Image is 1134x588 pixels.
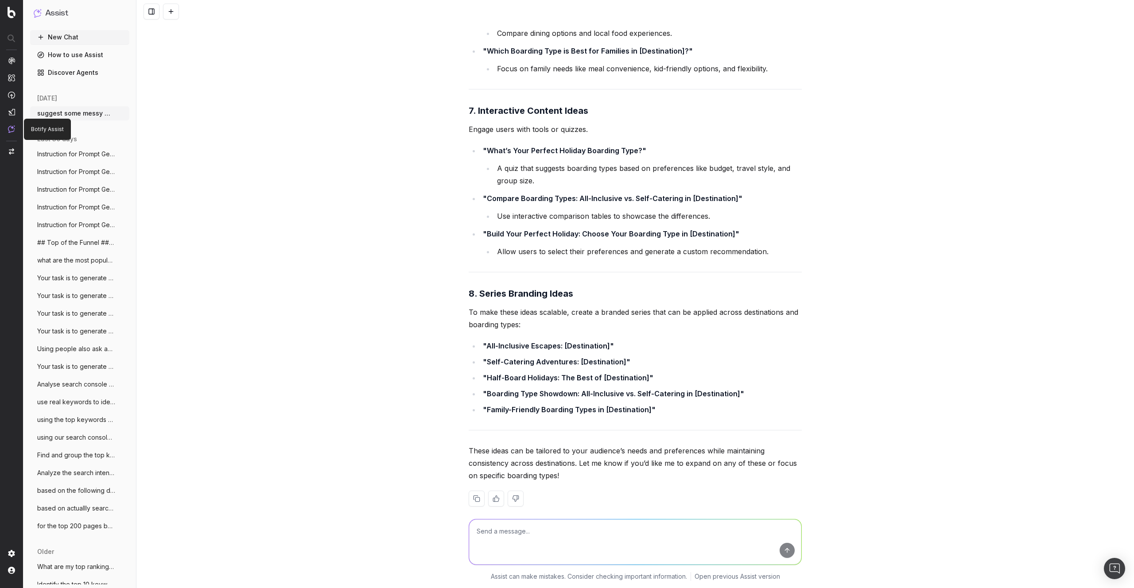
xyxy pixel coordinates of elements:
[30,147,129,161] button: Instruction for Prompt Generation Using
[37,468,115,477] span: Analyze the search intent behind a given
[30,200,129,214] button: Instruction for Prompt Generation Using
[37,238,115,247] span: ## Top of the Funnel ### Beach Holidays
[30,165,129,179] button: Instruction for Prompt Generation Using
[30,342,129,356] button: Using people also ask and real keywords
[34,7,126,19] button: Assist
[37,185,115,194] span: Instruction for Prompt Generation Using
[30,66,129,80] a: Discover Agents
[37,522,115,530] span: for the top 200 pages based on clicks in
[30,289,129,303] button: Your task is to generate a list of natur
[1104,558,1125,579] div: Open Intercom Messenger
[483,146,646,155] strong: "What’s Your Perfect Holiday Boarding Type?"
[483,405,656,414] strong: "Family-Friendly Boarding Types in [Destination]"
[37,398,115,406] span: use real keywords to identify the top no
[30,501,129,515] button: based on actuallly search queries and em
[30,306,129,321] button: Your task is to generate a list of natur
[483,46,693,55] strong: "Which Boarding Type is Best for Families in [Destination]?"
[37,109,115,118] span: suggest some messy middle content ideas
[37,486,115,495] span: based on the following destinations crea
[483,194,742,203] strong: "Compare Boarding Types: All-Inclusive vs. Self-Catering in [Destination]"
[34,9,42,17] img: Assist
[30,182,129,197] button: Instruction for Prompt Generation Using
[37,203,115,212] span: Instruction for Prompt Generation Using
[30,253,129,267] button: what are the most popular destinations t
[37,451,115,460] span: Find and group the top keywords for dest
[30,48,129,62] a: How to use Assist
[37,433,115,442] span: using our search console data generate 1
[37,415,115,424] span: using the top keywords by impression fro
[8,7,16,18] img: Botify logo
[37,220,115,229] span: Instruction for Prompt Generation Using
[37,309,115,318] span: Your task is to generate a list of natur
[469,306,802,331] p: To make these ideas scalable, create a branded series that can be applied across destinations and...
[30,360,129,374] button: Your task is to generate a list of promp
[37,150,115,159] span: Instruction for Prompt Generation Using
[30,560,129,574] button: What are my top ranking pages?
[30,218,129,232] button: Instruction for Prompt Generation Using
[30,106,129,120] button: suggest some messy middle content ideas
[8,91,15,99] img: Activation
[30,377,129,391] button: Analyse search console for the top keywo
[494,245,802,258] li: Allow users to select their preferences and generate a custom recommendation.
[8,567,15,574] img: My account
[30,519,129,533] button: for the top 200 pages based on clicks in
[483,357,630,366] strong: "Self-Catering Adventures: [Destination]"
[30,484,129,498] button: based on the following destinations crea
[37,547,54,556] span: older
[30,395,129,409] button: use real keywords to identify the top no
[45,7,68,19] h1: Assist
[30,413,129,427] button: using the top keywords by impression fro
[37,94,57,103] span: [DATE]
[469,288,573,299] strong: 8. Series Branding Ideas
[30,324,129,338] button: Your task is to generate a list of natur
[30,466,129,480] button: Analyze the search intent behind a given
[30,236,129,250] button: ## Top of the Funnel ### Beach Holidays
[494,162,802,187] li: A quiz that suggests boarding types based on preferences like budget, travel style, and group size.
[483,229,739,238] strong: "Build Your Perfect Holiday: Choose Your Boarding Type in [Destination]"
[37,362,115,371] span: Your task is to generate a list of promp
[37,291,115,300] span: Your task is to generate a list of natur
[30,448,129,462] button: Find and group the top keywords for dest
[483,341,614,350] strong: "All-Inclusive Escapes: [Destination]"
[37,256,115,265] span: what are the most popular destinations t
[483,389,744,398] strong: "Boarding Type Showdown: All-Inclusive vs. Self-Catering in [Destination]"
[8,108,15,116] img: Studio
[37,167,115,176] span: Instruction for Prompt Generation Using
[494,62,802,75] li: Focus on family needs like meal convenience, kid-friendly options, and flexibility.
[37,380,115,389] span: Analyse search console for the top keywo
[8,550,15,557] img: Setting
[491,572,687,581] p: Assist can make mistakes. Consider checking important information.
[31,126,64,133] p: Botify Assist
[8,57,15,64] img: Analytics
[483,373,653,382] strong: "Half-Board Holidays: The Best of [Destination]"
[469,123,802,135] p: Engage users with tools or quizzes.
[37,562,115,571] span: What are my top ranking pages?
[469,105,588,116] strong: 7. Interactive Content Ideas
[494,27,802,39] li: Compare dining options and local food experiences.
[37,504,115,513] span: based on actuallly search queries and em
[30,271,129,285] button: Your task is to generate a list of natur
[37,344,115,353] span: Using people also ask and real keywords
[8,125,15,133] img: Assist
[695,572,780,581] a: Open previous Assist version
[37,327,115,336] span: Your task is to generate a list of natur
[30,30,129,44] button: New Chat
[9,148,14,155] img: Switch project
[494,210,802,222] li: Use interactive comparison tables to showcase the differences.
[30,430,129,445] button: using our search console data generate 1
[469,445,802,482] p: These ideas can be tailored to your audience’s needs and preferences while maintaining consistenc...
[37,274,115,282] span: Your task is to generate a list of natur
[8,74,15,81] img: Intelligence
